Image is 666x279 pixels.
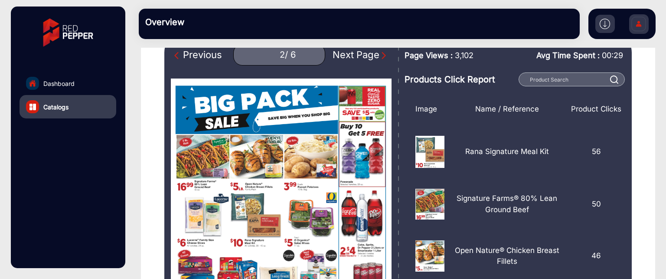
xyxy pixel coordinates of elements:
[29,79,36,87] img: home
[333,48,388,62] div: Next Page
[37,11,99,54] img: vmg-logo
[20,72,116,95] a: Dashboard
[174,51,183,60] img: Previous Page
[630,10,648,40] img: Sign%20Up.svg
[536,49,600,61] span: Avg Time Spent :
[519,72,624,86] input: Product Search
[415,189,444,220] img: 12517813_2_18.png
[43,79,75,88] span: Dashboard
[444,104,569,115] div: Name / Reference
[415,136,444,168] img: 12517813_2_17.png
[451,245,563,267] p: Open Nature® Chicken Breast Fillets
[20,95,116,118] a: Catalogs
[405,49,453,61] span: Page Views :
[415,240,444,272] img: 175831406000024.png
[285,49,296,60] div: / 6
[465,146,549,158] p: Rana Signature Meal Kit
[610,75,619,84] img: prodSearch%20_white.svg
[29,104,36,110] img: catalog
[43,102,69,112] span: Catalogs
[455,49,473,61] span: 3,102
[569,136,623,168] div: 56
[569,240,623,272] div: 46
[145,17,267,27] h3: Overview
[569,189,623,220] div: 50
[405,74,516,85] h3: Products Click Report
[451,193,563,215] p: Signature Farms® 80% Lean Ground Beef
[379,51,388,60] img: Next Page
[174,48,222,62] div: Previous
[600,19,610,29] img: h2download.svg
[409,104,444,115] div: Image
[602,51,623,60] span: 00:29
[569,104,623,115] div: Product Clicks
